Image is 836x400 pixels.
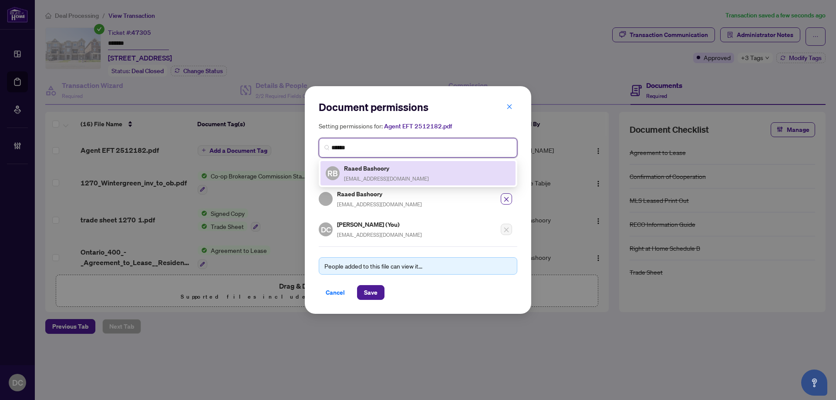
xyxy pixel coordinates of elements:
[384,122,452,130] span: Agent EFT 2512182.pdf
[801,370,827,396] button: Open asap
[319,165,517,175] span: People with access:
[324,145,330,150] img: search_icon
[337,232,422,238] span: [EMAIL_ADDRESS][DOMAIN_NAME]
[337,219,422,229] h5: [PERSON_NAME] (You)
[326,286,345,299] span: Cancel
[337,189,422,199] h5: Raaed Bashoory
[319,285,352,300] button: Cancel
[320,224,331,235] span: DC
[503,196,509,202] span: close
[337,201,422,208] span: [EMAIL_ADDRESS][DOMAIN_NAME]
[319,121,517,131] h5: Setting permissions for:
[364,286,378,299] span: Save
[319,100,517,114] h2: Document permissions
[506,104,512,110] span: close
[357,285,384,300] button: Save
[324,261,512,271] div: People added to this file can view it...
